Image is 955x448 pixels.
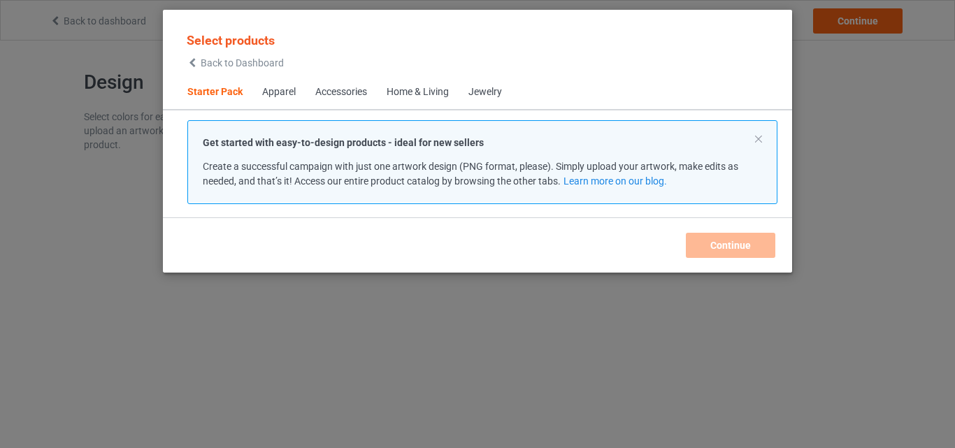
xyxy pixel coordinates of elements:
a: Learn more on our blog. [563,175,667,187]
span: Back to Dashboard [201,57,284,68]
div: Home & Living [387,85,449,99]
div: Accessories [315,85,367,99]
div: Apparel [262,85,296,99]
span: Create a successful campaign with just one artwork design (PNG format, please). Simply upload you... [203,161,738,187]
span: Select products [187,33,275,48]
div: Jewelry [468,85,502,99]
strong: Get started with easy-to-design products - ideal for new sellers [203,137,484,148]
span: Starter Pack [178,75,252,109]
